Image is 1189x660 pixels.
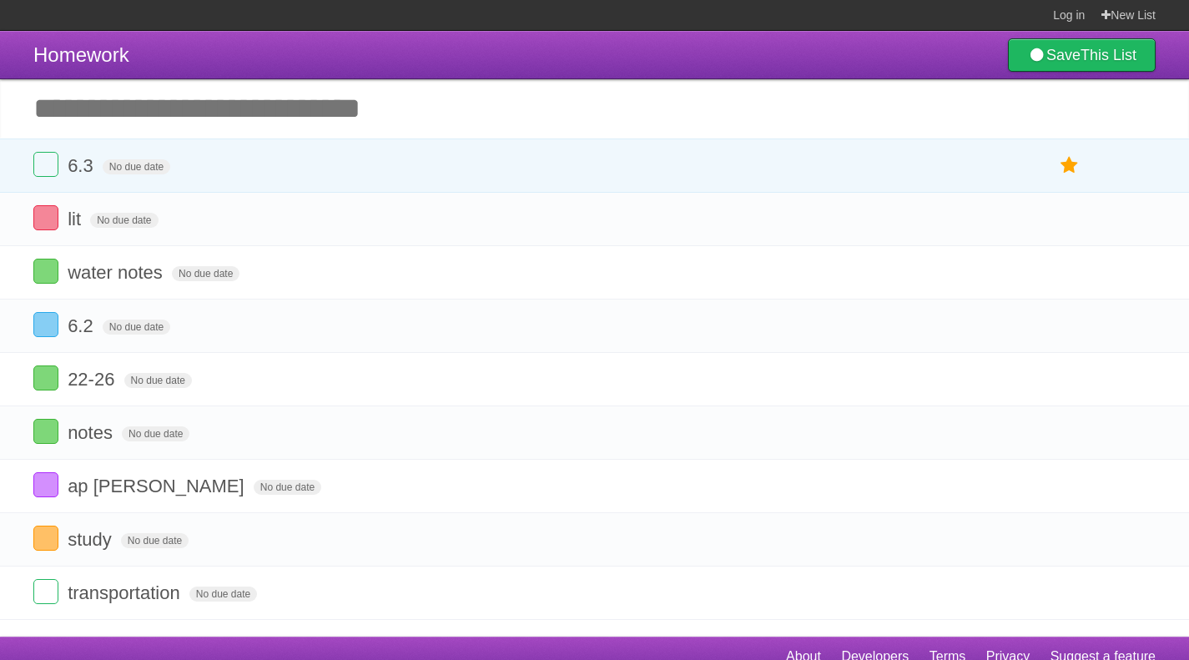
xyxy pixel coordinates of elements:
[68,209,85,229] span: lit
[254,480,321,495] span: No due date
[68,422,117,443] span: notes
[1081,47,1136,63] b: This List
[68,476,249,496] span: ap [PERSON_NAME]
[33,365,58,390] label: Done
[33,259,58,284] label: Done
[33,419,58,444] label: Done
[172,266,239,281] span: No due date
[121,533,189,548] span: No due date
[33,312,58,337] label: Done
[1008,38,1156,72] a: SaveThis List
[124,373,192,388] span: No due date
[33,526,58,551] label: Done
[103,320,170,335] span: No due date
[33,43,129,66] span: Homework
[68,529,116,550] span: study
[33,579,58,604] label: Done
[189,587,257,602] span: No due date
[33,472,58,497] label: Done
[33,205,58,230] label: Done
[122,426,189,441] span: No due date
[68,315,98,336] span: 6.2
[68,582,184,603] span: transportation
[103,159,170,174] span: No due date
[90,213,158,228] span: No due date
[68,155,98,176] span: 6.3
[68,369,118,390] span: 22-26
[33,152,58,177] label: Done
[68,262,167,283] span: water notes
